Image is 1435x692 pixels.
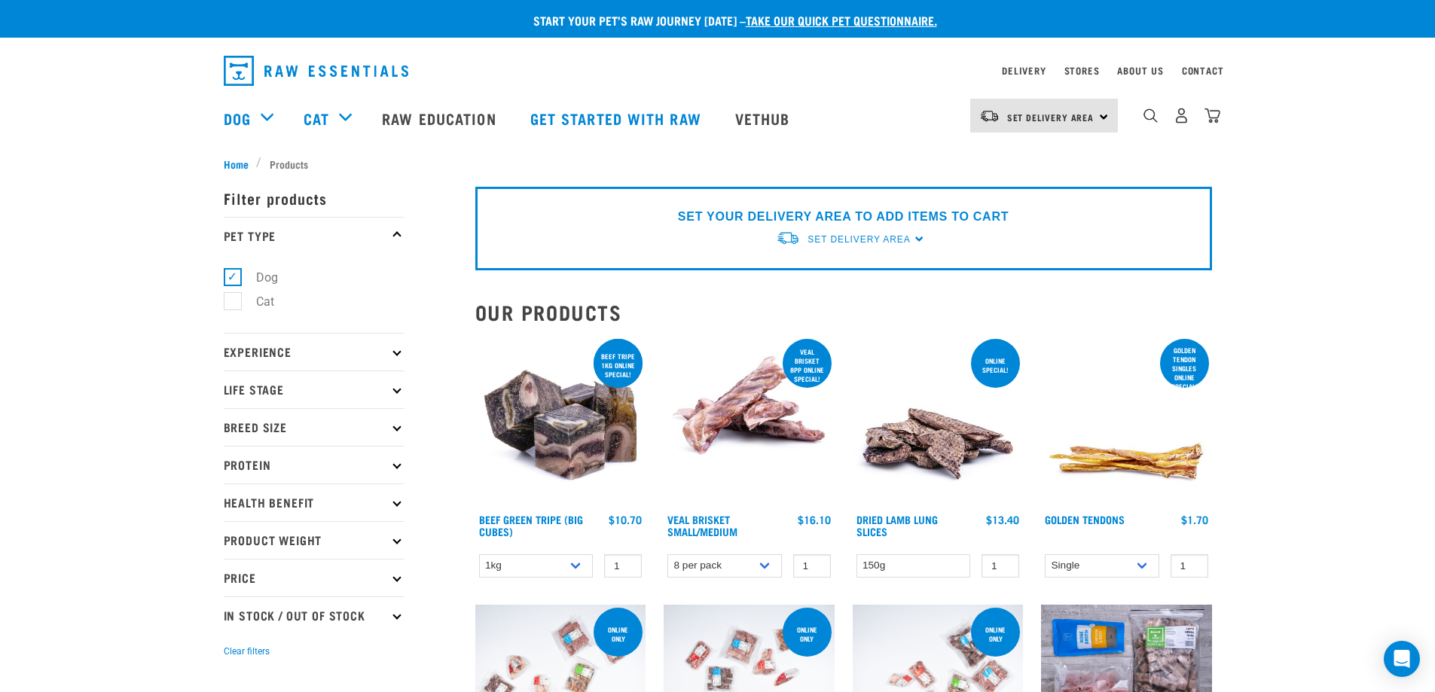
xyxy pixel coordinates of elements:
[475,300,1212,324] h2: Our Products
[1041,336,1212,507] img: 1293 Golden Tendons 01
[798,514,831,526] div: $16.10
[224,156,1212,172] nav: breadcrumbs
[224,446,405,483] p: Protein
[224,521,405,559] p: Product Weight
[1181,514,1208,526] div: $1.70
[667,517,737,534] a: Veal Brisket Small/Medium
[853,336,1024,507] img: 1303 Lamb Lung Slices 01
[678,208,1009,226] p: SET YOUR DELIVERY AREA TO ADD ITEMS TO CART
[224,107,251,130] a: Dog
[212,50,1224,92] nav: dropdown navigation
[224,56,408,86] img: Raw Essentials Logo
[224,408,405,446] p: Breed Size
[224,483,405,521] p: Health Benefit
[1160,339,1209,398] div: Golden Tendon singles online special!
[224,179,405,217] p: Filter products
[783,340,832,390] div: Veal Brisket 8pp online special!
[746,17,937,23] a: take our quick pet questionnaire.
[224,596,405,634] p: In Stock / Out Of Stock
[232,292,280,311] label: Cat
[224,156,249,172] span: Home
[224,217,405,255] p: Pet Type
[224,156,257,172] a: Home
[224,559,405,596] p: Price
[1143,108,1158,123] img: home-icon-1@2x.png
[1045,517,1125,522] a: Golden Tendons
[224,370,405,408] p: Life Stage
[776,230,800,246] img: van-moving.png
[475,336,646,507] img: 1044 Green Tripe Beef
[1064,68,1100,73] a: Stores
[1384,641,1420,677] div: Open Intercom Messenger
[982,554,1019,578] input: 1
[594,345,643,386] div: Beef tripe 1kg online special!
[367,88,514,148] a: Raw Education
[1002,68,1046,73] a: Delivery
[224,645,270,658] button: Clear filters
[479,517,583,534] a: Beef Green Tripe (Big Cubes)
[808,234,910,245] span: Set Delivery Area
[594,618,643,650] div: Online Only
[1182,68,1224,73] a: Contact
[979,109,1000,123] img: van-moving.png
[232,268,284,287] label: Dog
[1174,108,1189,123] img: user.png
[986,514,1019,526] div: $13.40
[783,618,832,650] div: Online Only
[604,554,642,578] input: 1
[664,336,835,507] img: 1207 Veal Brisket 4pp 01
[1204,108,1220,123] img: home-icon@2x.png
[515,88,720,148] a: Get started with Raw
[793,554,831,578] input: 1
[1171,554,1208,578] input: 1
[856,517,938,534] a: Dried Lamb Lung Slices
[1007,114,1095,120] span: Set Delivery Area
[971,618,1020,650] div: Online Only
[1117,68,1163,73] a: About Us
[609,514,642,526] div: $10.70
[971,349,1020,381] div: ONLINE SPECIAL!
[304,107,329,130] a: Cat
[720,88,809,148] a: Vethub
[224,333,405,370] p: Experience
